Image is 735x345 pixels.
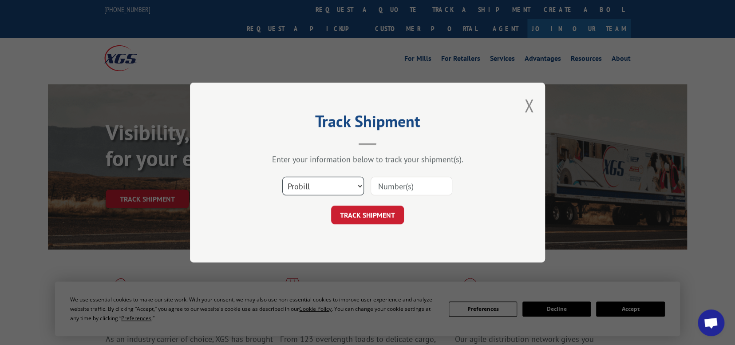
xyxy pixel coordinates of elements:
div: Open chat [698,309,724,336]
div: Enter your information below to track your shipment(s). [234,154,501,164]
button: TRACK SHIPMENT [331,206,404,224]
input: Number(s) [371,177,452,195]
h2: Track Shipment [234,115,501,132]
button: Close modal [524,94,534,117]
